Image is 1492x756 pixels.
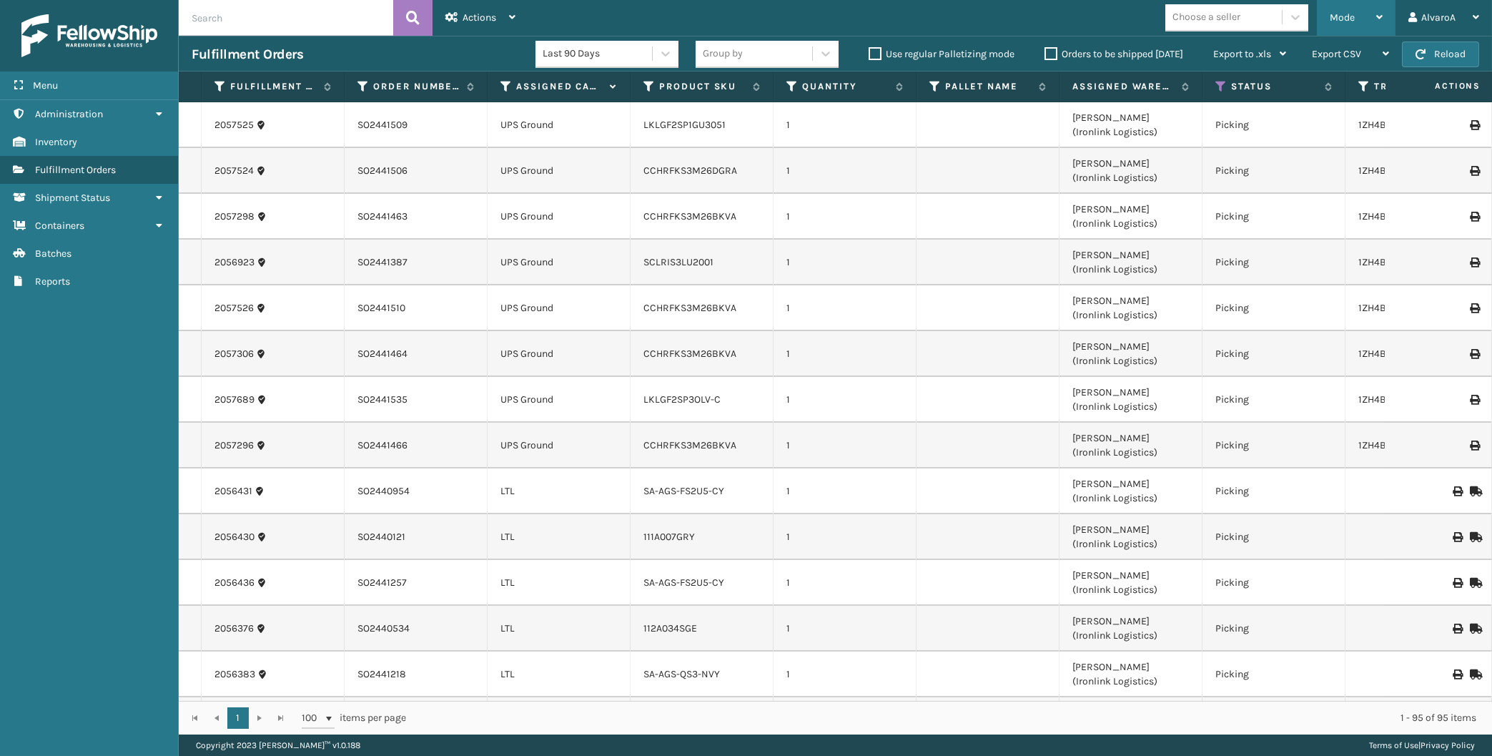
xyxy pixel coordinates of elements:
a: 2057524 [214,164,254,178]
i: Print Label [1470,303,1478,313]
td: [PERSON_NAME] (Ironlink Logistics) [1059,514,1202,560]
a: CCHRFKS3M26BKVA [643,348,736,360]
label: Product SKU [659,80,746,93]
a: 2056923 [214,255,255,270]
td: 1 [774,697,917,743]
span: Inventory [35,136,77,148]
button: Reload [1402,41,1479,67]
a: SA-AGS-FS2U5-CY [643,576,724,589]
span: Fulfillment Orders [35,164,116,176]
td: SO2441509 [345,102,488,148]
a: 2057298 [214,210,255,224]
a: 2056430 [214,530,255,544]
td: Picking [1202,606,1345,652]
td: [PERSON_NAME] (Ironlink Logistics) [1059,194,1202,240]
td: Picking [1202,560,1345,606]
div: Last 90 Days [543,46,653,62]
td: Picking [1202,331,1345,377]
label: Order Number [373,80,460,93]
td: 1 [774,240,917,285]
td: [PERSON_NAME] (Ironlink Logistics) [1059,285,1202,331]
i: Mark as Shipped [1470,578,1478,588]
span: Batches [35,247,71,260]
td: SO2440534 [345,606,488,652]
td: [PERSON_NAME] (Ironlink Logistics) [1059,148,1202,194]
td: 1 [774,514,917,560]
td: Picking [1202,102,1345,148]
a: CCHRFKS3M26BKVA [643,302,736,314]
div: 1 - 95 of 95 items [426,711,1476,725]
span: Menu [33,79,58,92]
td: Picking [1202,652,1345,697]
td: SO2441464 [345,331,488,377]
td: UPS Ground [488,240,631,285]
i: Print Label [1470,212,1478,222]
span: Actions [463,11,496,24]
td: 1 [774,102,917,148]
td: [PERSON_NAME] (Ironlink Logistics) [1059,468,1202,514]
td: SO2441510 [345,285,488,331]
i: Print Label [1470,120,1478,130]
label: Pallet Name [945,80,1032,93]
img: logo [21,14,157,57]
a: 2056383 [214,667,255,682]
td: Picking [1202,697,1345,743]
i: Print BOL [1453,669,1461,679]
td: Picking [1202,285,1345,331]
i: Print Label [1470,257,1478,267]
label: Fulfillment Order Id [230,80,317,93]
label: Use regular Palletizing mode [869,48,1014,60]
a: 1ZH4B7800323015427 [1358,393,1458,406]
i: Print Label [1470,349,1478,359]
td: UPS Ground [488,285,631,331]
td: 1 [774,423,917,468]
p: Copyright 2023 [PERSON_NAME]™ v 1.0.188 [196,735,360,756]
a: 1ZH4B7800322008982 [1358,439,1462,451]
a: Terms of Use [1369,740,1418,750]
td: Picking [1202,468,1345,514]
a: 2057689 [214,393,255,407]
td: [PERSON_NAME] (Ironlink Logistics) [1059,606,1202,652]
td: SO2440121 [345,514,488,560]
td: [PERSON_NAME] (Ironlink Logistics) [1059,652,1202,697]
a: CCHRFKS3M26DGRA [643,165,737,177]
td: 1 [774,468,917,514]
i: Mark as Shipped [1470,669,1478,679]
td: [PERSON_NAME] (Ironlink Logistics) [1059,560,1202,606]
a: 1ZH4B7800305105140 [1358,165,1456,177]
span: 100 [302,711,323,725]
td: [PERSON_NAME] (Ironlink Logistics) [1059,240,1202,285]
span: Reports [35,275,70,288]
a: 1ZH4B7800311192535 [1358,119,1454,131]
span: Containers [35,220,84,232]
a: LKLGF2SP3OLV-C [643,393,721,406]
td: SO2441218 [345,652,488,697]
label: Orders to be shipped [DATE] [1044,48,1183,60]
div: | [1369,735,1475,756]
div: Group by [703,46,743,62]
a: SA-AGS-QS3-NVY [643,668,720,680]
i: Print BOL [1453,624,1461,634]
td: Picking [1202,423,1345,468]
td: 1 [774,194,917,240]
a: 1ZH4B7800323156374 [1358,256,1458,268]
a: 112A034SGE [643,622,697,634]
a: 2056436 [214,576,255,590]
td: 1 [774,652,917,697]
i: Print Label [1470,441,1478,451]
a: Privacy Policy [1421,740,1475,750]
label: Status [1231,80,1318,93]
a: LKLGF2SP1GU3051 [643,119,726,131]
td: Picking [1202,240,1345,285]
td: UPS Ground [488,194,631,240]
a: CCHRFKS3M26BKVA [643,210,736,222]
td: Picking [1202,377,1345,423]
span: Export CSV [1312,48,1361,60]
td: 1 [774,148,917,194]
i: Print BOL [1453,532,1461,542]
td: LTL [488,468,631,514]
td: UPS Ground [488,148,631,194]
a: 2057526 [214,301,254,315]
td: [PERSON_NAME] (Ironlink Logistics) [1059,697,1202,743]
td: 1 [774,285,917,331]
